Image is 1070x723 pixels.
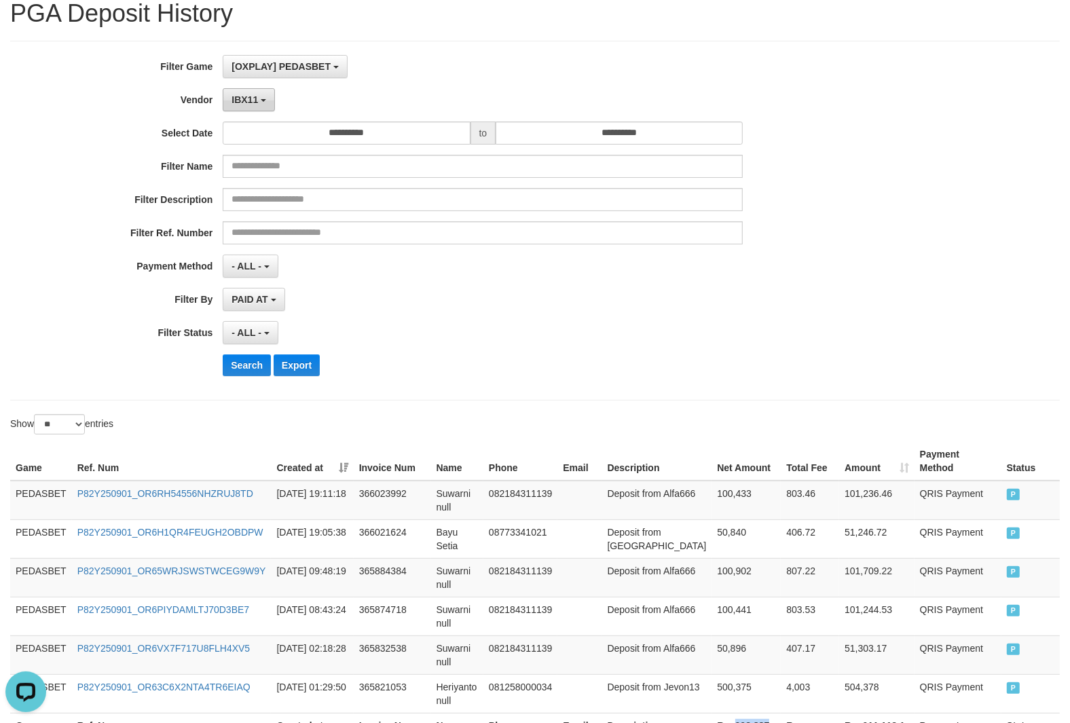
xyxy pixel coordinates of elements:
[72,442,272,481] th: Ref. Num
[271,481,353,520] td: [DATE] 19:11:18
[602,442,712,481] th: Description
[839,597,915,635] td: 101,244.53
[10,481,72,520] td: PEDASBET
[483,519,557,558] td: 08773341021
[431,481,483,520] td: Suwarni null
[223,354,271,376] button: Search
[77,488,253,499] a: P82Y250901_OR6RH54556NHZRUJ8TD
[232,94,258,105] span: IBX11
[354,481,431,520] td: 366023992
[915,558,1001,597] td: QRIS Payment
[781,442,839,481] th: Total Fee
[354,597,431,635] td: 365874718
[232,294,267,305] span: PAID AT
[915,519,1001,558] td: QRIS Payment
[483,597,557,635] td: 082184311139
[712,519,781,558] td: 50,840
[223,55,348,78] button: [OXPLAY] PEDASBET
[274,354,320,376] button: Export
[10,635,72,674] td: PEDASBET
[431,442,483,481] th: Name
[271,442,353,481] th: Created at: activate to sort column ascending
[712,597,781,635] td: 100,441
[915,597,1001,635] td: QRIS Payment
[354,442,431,481] th: Invoice Num
[1007,605,1020,616] span: PAID
[431,597,483,635] td: Suwarni null
[781,558,839,597] td: 807.22
[271,558,353,597] td: [DATE] 09:48:19
[602,481,712,520] td: Deposit from Alfa666
[354,635,431,674] td: 365832538
[431,674,483,713] td: Heriyanto null
[483,674,557,713] td: 081258000034
[271,674,353,713] td: [DATE] 01:29:50
[483,558,557,597] td: 082184311139
[839,481,915,520] td: 101,236.46
[271,635,353,674] td: [DATE] 02:18:28
[223,255,278,278] button: - ALL -
[471,122,496,145] span: to
[1007,527,1020,539] span: PAID
[34,414,85,434] select: Showentries
[781,674,839,713] td: 4,003
[431,558,483,597] td: Suwarni null
[915,635,1001,674] td: QRIS Payment
[354,558,431,597] td: 365884384
[431,635,483,674] td: Suwarni null
[10,414,113,434] label: Show entries
[271,519,353,558] td: [DATE] 19:05:38
[781,597,839,635] td: 803.53
[915,674,1001,713] td: QRIS Payment
[1007,489,1020,500] span: PAID
[1007,682,1020,694] span: PAID
[232,261,261,272] span: - ALL -
[483,635,557,674] td: 082184311139
[712,674,781,713] td: 500,375
[781,481,839,520] td: 803.46
[77,566,266,576] a: P82Y250901_OR65WRJSWSTWCEG9W9Y
[354,519,431,558] td: 366021624
[602,597,712,635] td: Deposit from Alfa666
[232,61,331,72] span: [OXPLAY] PEDASBET
[77,604,249,615] a: P82Y250901_OR6PIYDAMLTJ70D3BE7
[77,682,251,692] a: P82Y250901_OR63C6X2NTA4TR6EIAQ
[10,442,72,481] th: Game
[839,442,915,481] th: Amount: activate to sort column ascending
[1007,566,1020,578] span: PAID
[712,481,781,520] td: 100,433
[223,288,284,311] button: PAID AT
[602,635,712,674] td: Deposit from Alfa666
[223,88,275,111] button: IBX11
[839,519,915,558] td: 51,246.72
[781,635,839,674] td: 407.17
[1001,442,1060,481] th: Status
[602,519,712,558] td: Deposit from [GEOGRAPHIC_DATA]
[271,597,353,635] td: [DATE] 08:43:24
[602,558,712,597] td: Deposit from Alfa666
[232,327,261,338] span: - ALL -
[431,519,483,558] td: Bayu Setia
[712,635,781,674] td: 50,896
[5,5,46,46] button: Open LiveChat chat widget
[77,527,263,538] a: P82Y250901_OR6H1QR4FEUGH2OBDPW
[712,442,781,481] th: Net Amount
[483,481,557,520] td: 082184311139
[839,674,915,713] td: 504,378
[10,519,72,558] td: PEDASBET
[223,321,278,344] button: - ALL -
[712,558,781,597] td: 100,902
[839,558,915,597] td: 101,709.22
[10,597,72,635] td: PEDASBET
[915,481,1001,520] td: QRIS Payment
[10,558,72,597] td: PEDASBET
[354,674,431,713] td: 365821053
[839,635,915,674] td: 51,303.17
[1007,644,1020,655] span: PAID
[915,442,1001,481] th: Payment Method
[483,442,557,481] th: Phone
[77,643,251,654] a: P82Y250901_OR6VX7F717U8FLH4XV5
[781,519,839,558] td: 406.72
[557,442,602,481] th: Email
[602,674,712,713] td: Deposit from Jevon13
